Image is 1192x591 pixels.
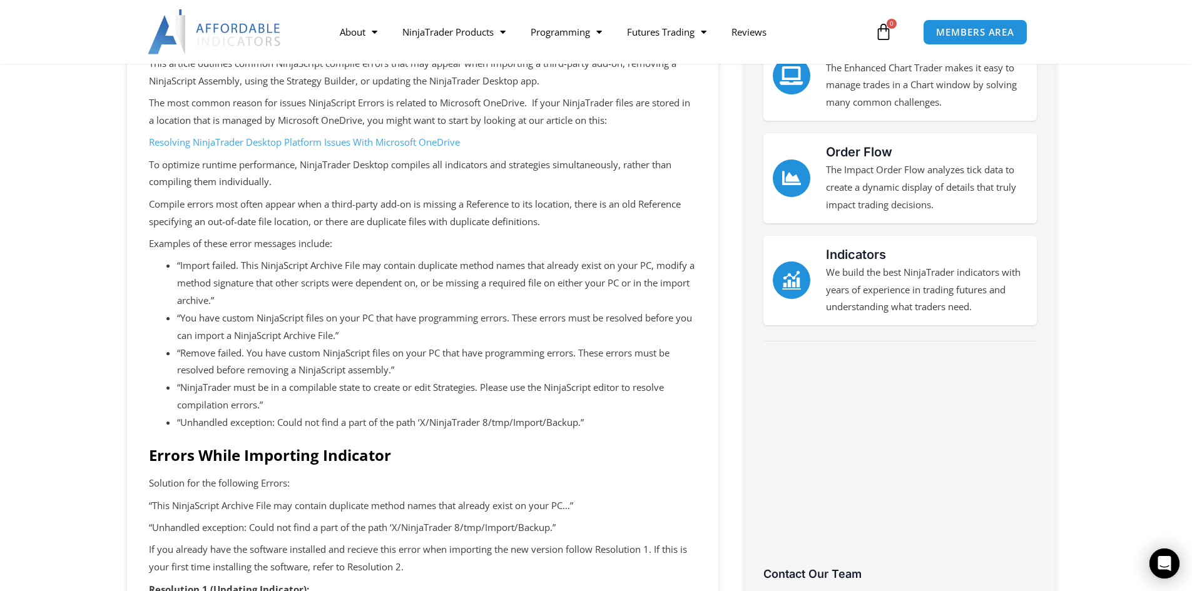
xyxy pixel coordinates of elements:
[177,414,696,432] li: “Unhandled exception: Could not find a part of the path ‘X/NinjaTrader 8/tmp/Import/Backup.”
[887,19,897,29] span: 0
[763,357,1037,576] iframe: Customer reviews powered by Trustpilot
[773,261,810,299] a: Indicators
[148,9,282,54] img: LogoAI | Affordable Indicators – NinjaTrader
[773,159,810,197] a: Order Flow
[149,94,696,129] p: The most common reason for issues NinjaScript Errors is related to Microsoft OneDrive. If your Ni...
[923,19,1027,45] a: MEMBERS AREA
[826,161,1027,214] p: The Impact Order Flow analyzes tick data to create a dynamic display of details that truly impact...
[177,379,696,414] li: “NinjaTrader must be in a compilable state to create or edit Strategies. Please use the NinjaScri...
[763,567,1037,581] h3: Contact Our Team
[390,18,518,46] a: NinjaTrader Products
[149,156,696,191] p: To optimize runtime performance, NinjaTrader Desktop compiles all indicators and strategies simul...
[518,18,614,46] a: Programming
[149,235,696,253] p: Examples of these error messages include:
[149,497,696,515] p: “This NinjaScript Archive File may contain duplicate method names that already exist on your PC…”
[856,14,911,50] a: 0
[773,57,810,94] a: Chart Trader
[936,28,1014,37] span: MEMBERS AREA
[614,18,719,46] a: Futures Trading
[1149,548,1179,578] div: Open Intercom Messenger
[149,136,460,148] a: Resolving NinjaTrader Desktop Platform Issues With Microsoft OneDrive
[149,475,696,492] p: Solution for the following Errors:
[177,257,696,310] li: “Import failed. This NinjaScript Archive File may contain duplicate method names that already exi...
[177,345,696,380] li: “Remove failed. You have custom NinjaScript files on your PC that have programming errors. These ...
[826,264,1027,316] p: We build the best NinjaTrader indicators with years of experience in trading futures and understa...
[826,144,892,159] a: Order Flow
[327,18,390,46] a: About
[327,18,872,46] nav: Menu
[826,247,886,262] a: Indicators
[149,55,696,90] p: This article outlines common NinjaScript compile errors that may appear when importing a third-pa...
[149,445,696,465] h2: Errors While Importing Indicator
[149,196,696,231] p: Compile errors most often appear when a third-party add-on is missing a Reference to its location...
[177,310,696,345] li: “You have custom NinjaScript files on your PC that have programming errors. These errors must be ...
[149,541,696,576] p: If you already have the software installed and recieve this error when importing the new version ...
[149,519,696,537] p: “Unhandled exception: Could not find a part of the path ‘X/NinjaTrader 8/tmp/Import/Backup.”
[826,59,1027,112] p: The Enhanced Chart Trader makes it easy to manage trades in a Chart window by solving many common...
[719,18,779,46] a: Reviews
